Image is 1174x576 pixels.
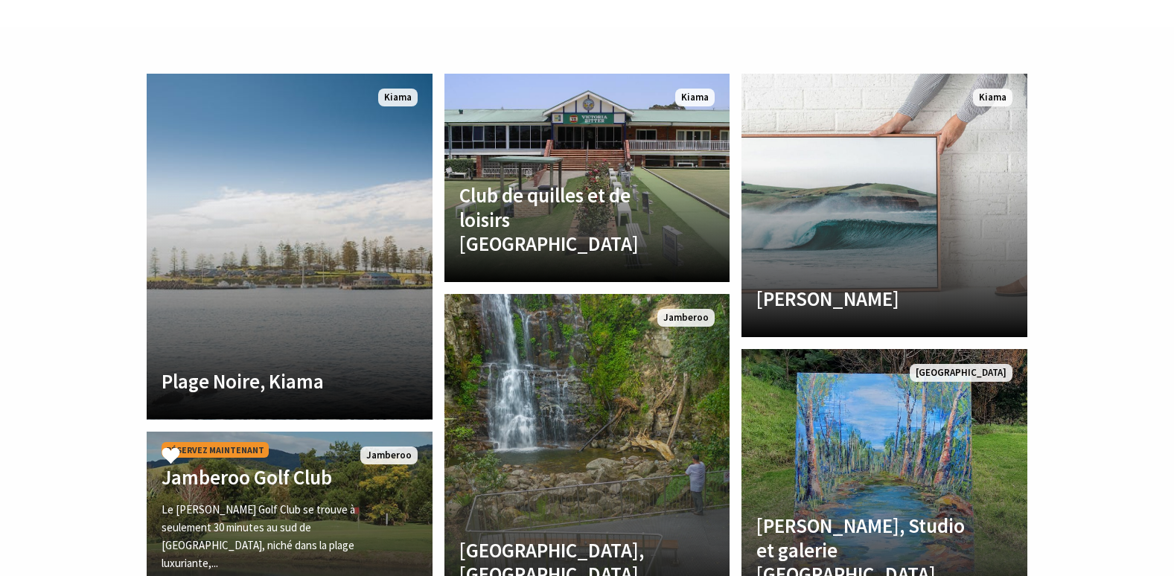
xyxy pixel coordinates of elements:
span: Kiama [973,89,1012,107]
span: [GEOGRAPHIC_DATA] [910,364,1012,383]
button: Cliquez pour vos favoris Jamberoo Golf Club [147,432,195,482]
p: Le [PERSON_NAME] Golf Club se trouve à seulement 30 minutes au sud de [GEOGRAPHIC_DATA], niché da... [162,501,374,572]
h4: Jamberoo Golf Club [162,465,374,489]
span: Kiama [378,89,418,107]
a: Une autre image utilisée [PERSON_NAME] Kiama [741,74,1027,337]
h4: Club de quilles et de loisirs [GEOGRAPHIC_DATA] [459,183,672,255]
a: Plage Noire, Kiama Kiama [147,74,433,420]
h4: [PERSON_NAME] [756,287,969,310]
span: Jamberoo [657,309,715,327]
span: Réservez maintenant [162,442,269,458]
h4: Plage Noire, Kiama [162,369,374,393]
a: Une autre image utilisée Club de quilles et de loisirs [GEOGRAPHIC_DATA] Kiama [444,74,730,282]
span: Jamberoo [360,447,418,465]
span: Kiama [675,89,715,107]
